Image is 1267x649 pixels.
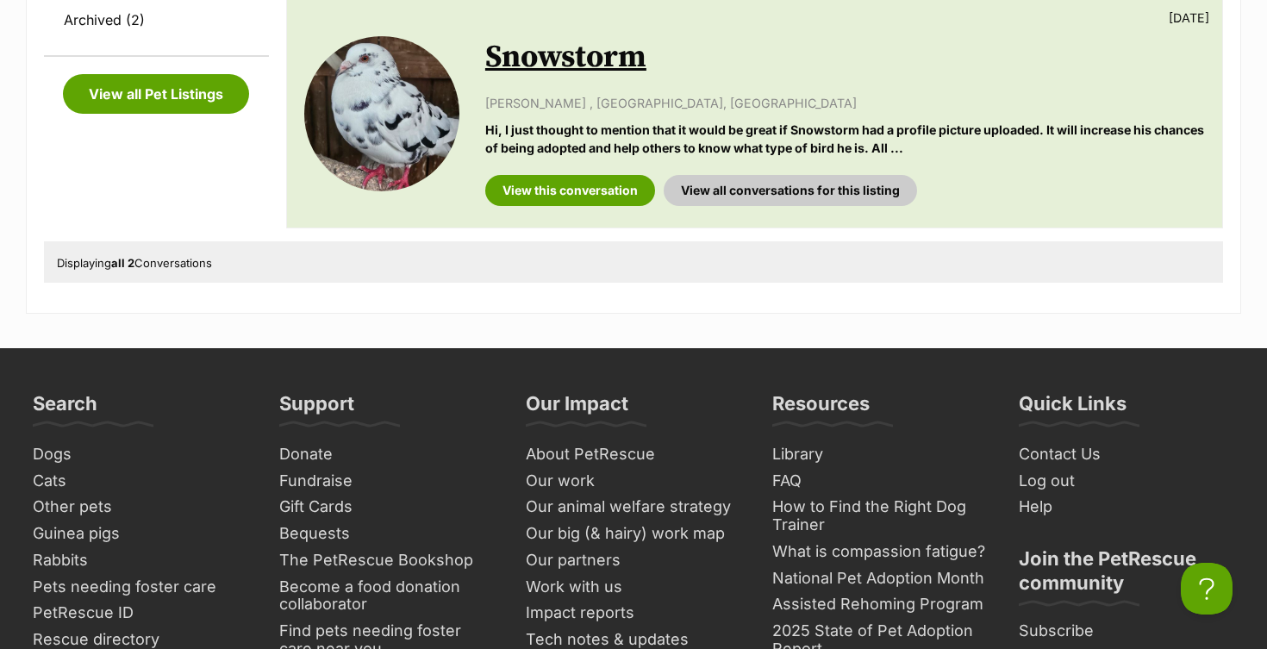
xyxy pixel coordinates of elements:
a: Work with us [519,574,748,601]
a: Cats [26,468,255,495]
a: View all Pet Listings [63,74,249,114]
a: Rabbits [26,547,255,574]
p: Hi, I just thought to mention that it would be great if Snowstorm had a profile picture uploaded.... [485,121,1205,158]
a: What is compassion fatigue? [765,539,995,565]
a: Snowstorm [485,38,646,77]
p: [PERSON_NAME] , [GEOGRAPHIC_DATA], [GEOGRAPHIC_DATA] [485,94,1205,112]
h3: Support [279,391,354,426]
h3: Resources [772,391,870,426]
a: Gift Cards [272,494,502,521]
a: Other pets [26,494,255,521]
a: Bequests [272,521,502,547]
p: [DATE] [1169,9,1209,27]
a: View this conversation [485,175,655,206]
a: Archived (2) [44,2,269,38]
a: Subscribe [1012,618,1241,645]
a: Help [1012,494,1241,521]
a: National Pet Adoption Month [765,565,995,592]
a: View all conversations for this listing [664,175,917,206]
a: Our animal welfare strategy [519,494,748,521]
h3: Search [33,391,97,426]
a: PetRescue ID [26,600,255,627]
a: Donate [272,441,502,468]
strong: all 2 [111,256,134,270]
h3: Our Impact [526,391,628,426]
a: Guinea pigs [26,521,255,547]
a: Dogs [26,441,255,468]
a: Contact Us [1012,441,1241,468]
a: About PetRescue [519,441,748,468]
h3: Join the PetRescue community [1019,546,1234,605]
a: Log out [1012,468,1241,495]
img: Snowstorm [304,36,459,191]
span: Displaying Conversations [57,256,212,270]
a: Impact reports [519,600,748,627]
a: FAQ [765,468,995,495]
a: Become a food donation collaborator [272,574,502,618]
a: Fundraise [272,468,502,495]
a: Our partners [519,547,748,574]
a: Library [765,441,995,468]
a: Assisted Rehoming Program [765,591,995,618]
a: Our work [519,468,748,495]
a: Pets needing foster care [26,574,255,601]
iframe: Help Scout Beacon - Open [1181,563,1233,615]
h3: Quick Links [1019,391,1127,426]
a: How to Find the Right Dog Trainer [765,494,995,538]
a: The PetRescue Bookshop [272,547,502,574]
a: Our big (& hairy) work map [519,521,748,547]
